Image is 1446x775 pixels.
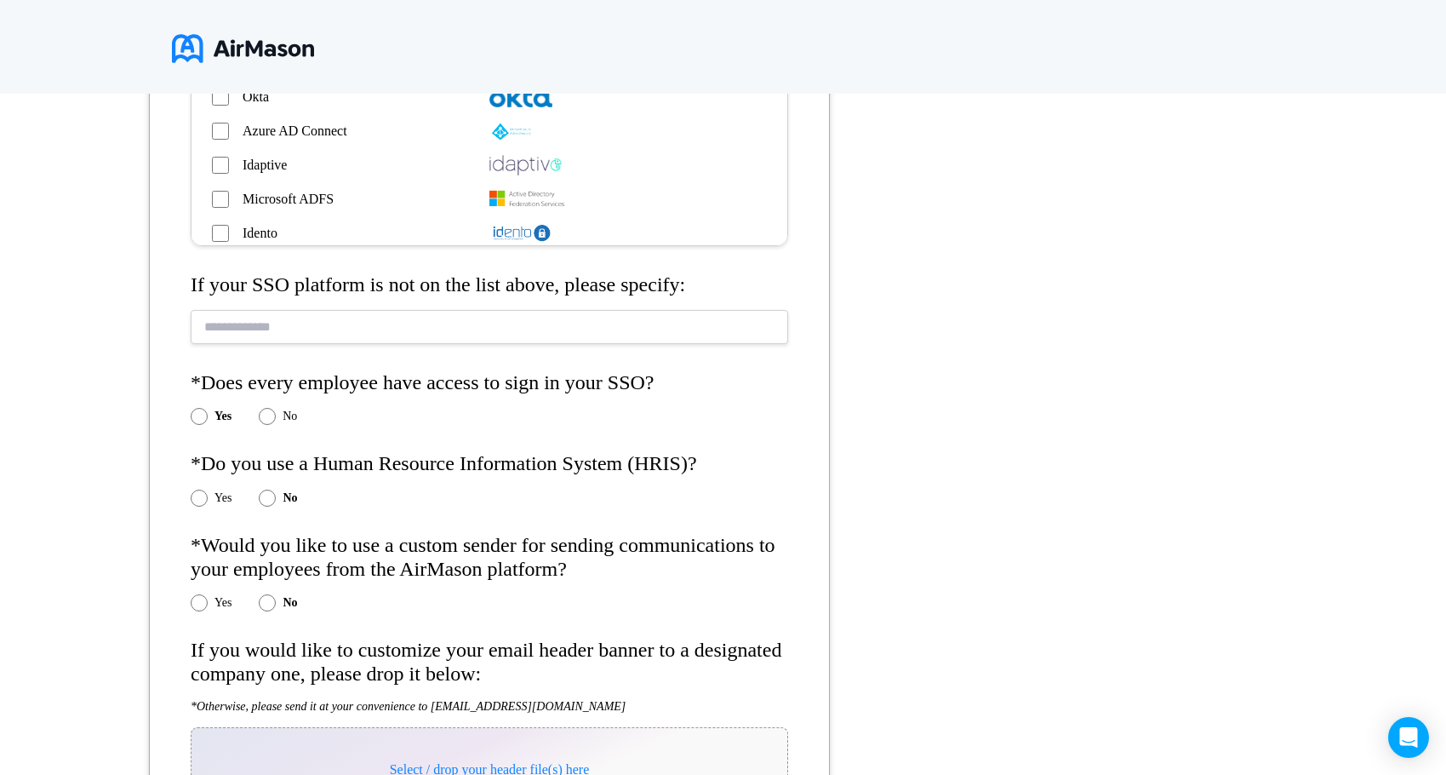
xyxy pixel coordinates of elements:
[212,225,229,242] input: Idento
[191,371,788,395] h4: *Does every employee have access to sign in your SSO?
[283,596,297,610] label: No
[489,121,535,141] img: MS_ADFS
[212,191,229,208] input: Microsoft ADFS
[489,223,552,244] img: Idento
[243,192,334,207] span: Microsoft ADFS
[191,534,788,581] h4: *Would you like to use a custom sender for sending communications to your employees from the AirM...
[191,699,788,714] h5: *Otherwise, please send it at your convenience to [EMAIL_ADDRESS][DOMAIN_NAME]
[212,89,229,106] input: Okta
[243,123,347,139] span: Azure AD Connect
[489,155,562,175] img: Idaptive
[283,410,297,423] label: No
[243,158,287,173] span: Idaptive
[172,27,314,70] img: logo
[191,639,788,686] h4: If you would like to customize your email header banner to a designated company one, please drop ...
[214,491,231,505] label: Yes
[212,157,229,174] input: Idaptive
[212,123,229,140] input: Azure AD Connect
[191,273,788,297] h4: If your SSO platform is not on the list above, please specify:
[283,491,297,505] label: No
[489,87,552,107] img: Okta
[214,596,231,610] label: Yes
[243,89,269,105] span: Okta
[489,189,575,210] img: MS_ADFS
[214,410,231,423] label: Yes
[243,226,277,241] span: Idento
[191,452,788,476] h4: *Do you use a Human Resource Information System (HRIS)?
[1388,717,1429,758] div: Open Intercom Messenger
